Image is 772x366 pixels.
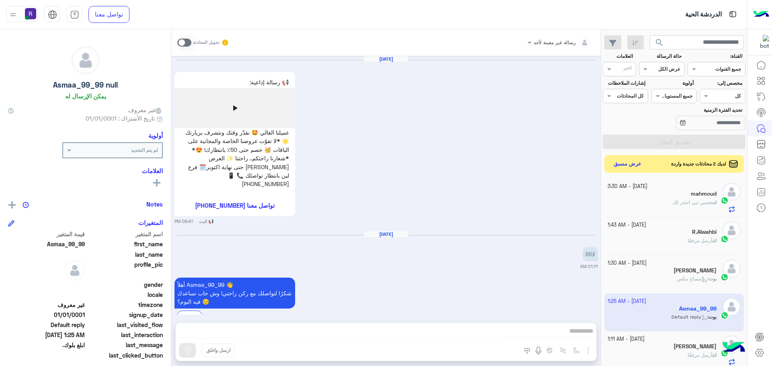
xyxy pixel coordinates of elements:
p: 15/10/2025, 1:11 AM [175,278,295,309]
span: غير معروف [8,301,85,309]
h6: المتغيرات [138,219,163,226]
small: 06:41 PM [175,218,193,225]
span: غير معروف [128,106,163,114]
img: add [8,201,16,209]
span: انت [709,199,717,205]
button: تواصل معنا [PHONE_NUMBER] [175,194,295,217]
span: last_message [86,341,163,349]
div: اختر [623,64,633,74]
img: defaultAdmin.png [72,47,99,74]
small: [DATE] - 1:43 AM [608,221,646,229]
mat-icon: play_arrow [230,103,240,113]
img: userImage [25,8,36,19]
img: defaultAdmin.png [723,260,741,278]
img: 322853014244696 [755,35,769,49]
span: ابلع بلوك. [8,341,85,349]
span: last_visited_flow [86,321,163,329]
span: signup_date [86,311,163,319]
span: locale [86,290,163,299]
span: gender [86,280,163,289]
div: مرحبا [177,311,203,324]
a: tab [66,6,82,23]
small: [DATE] - 3:30 AM [608,183,647,190]
img: tab [48,10,57,19]
span: timezone [86,301,163,309]
span: مساج مكس [677,276,707,282]
img: tab [70,10,79,19]
img: defaultAdmin.png [723,183,741,201]
span: profile_pic [86,260,163,279]
span: رسالة غير معينة لأحد [534,39,576,45]
img: hulul-logo.png [720,334,748,362]
h6: أولوية [148,132,163,139]
label: مخصص إلى: [701,80,742,87]
h5: R.Alwahbi [692,229,717,235]
h5: Mozammel Ahmed [673,343,717,350]
span: last_interaction [86,331,163,339]
span: null [8,250,85,259]
label: حالة الرسالة [640,53,682,60]
a: تواصل معنا [88,6,129,23]
span: لديك 2 محادثات جديدة واردة [671,160,726,168]
h6: [DATE] [364,56,408,62]
img: profile [8,10,18,20]
span: اسم المتغير [86,230,163,238]
img: WhatsApp [721,273,729,281]
img: Logo [753,6,769,23]
small: تحويل المحادثة [193,39,220,46]
span: Default reply [8,321,85,329]
span: Asmaa_99_99 [8,240,85,248]
label: تحديد الفترة الزمنية [652,106,742,114]
small: [DATE] - 1:11 AM [608,335,645,343]
span: أرسل مرفقًا [688,237,712,243]
span: null [8,351,85,360]
label: العلامات [604,53,633,60]
label: القناة: [689,53,743,60]
span: قيمة المتغير [8,230,85,238]
h6: Notes [146,200,163,208]
img: WhatsApp [721,235,729,243]
small: 01:11 AM [580,263,598,270]
span: بوت [708,276,717,282]
span: متي تبي احجز لك [673,199,708,205]
img: defaultAdmin.png [65,260,85,280]
b: : [708,199,717,205]
h6: [DATE] [364,231,408,237]
span: null [8,290,85,299]
span: last_clicked_button [86,351,163,360]
button: تطبيق الفلاتر [603,135,745,149]
img: defaultAdmin.png [723,221,741,239]
h5: mahmoud [691,190,717,197]
span: search [655,38,664,47]
small: [DATE] - 1:30 AM [608,260,647,267]
h6: العلامات [8,167,163,174]
span: انت [712,237,717,243]
small: 📢 البث [199,218,214,225]
span: null [8,280,85,289]
span: last_name [86,250,163,259]
b: : [707,276,717,282]
label: إشارات الملاحظات [604,80,645,87]
label: أولوية [652,80,694,87]
p: الدردشة الحية [685,9,722,20]
span: 2025-10-14T22:25:27.223Z [8,331,85,339]
button: عرض مسبق [610,158,645,170]
p: 15/10/2025, 1:11 AM [583,247,598,261]
img: tab [728,9,738,19]
h6: يمكن الإرسال له [65,92,106,100]
span: 0001-01-01T00:00:00Z [8,311,85,319]
span: first_name [86,240,163,248]
button: search [650,35,669,53]
img: notes [23,202,29,208]
p: عميلنا الغالي 🤩 نقدّر وقتك ونتشرف بزيارتك 🌟 *لا تفوّت عروضنا الخاصة والمجانية على الباقات 🥳 خصم ح... [181,128,289,188]
span: أرسل مرفقًا [688,352,712,358]
b: لم يتم التحديد [131,147,158,153]
p: 📢 رسالة إذاعية: [181,78,289,86]
span: انت [712,352,717,358]
img: WhatsApp [721,196,729,204]
h5: ابو رايد [673,267,717,274]
h5: Asmaa_99_99 null [53,80,118,90]
button: ارسل واغلق [202,344,235,357]
span: تاريخ الأشتراك : 01/01/0001 [86,114,155,123]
